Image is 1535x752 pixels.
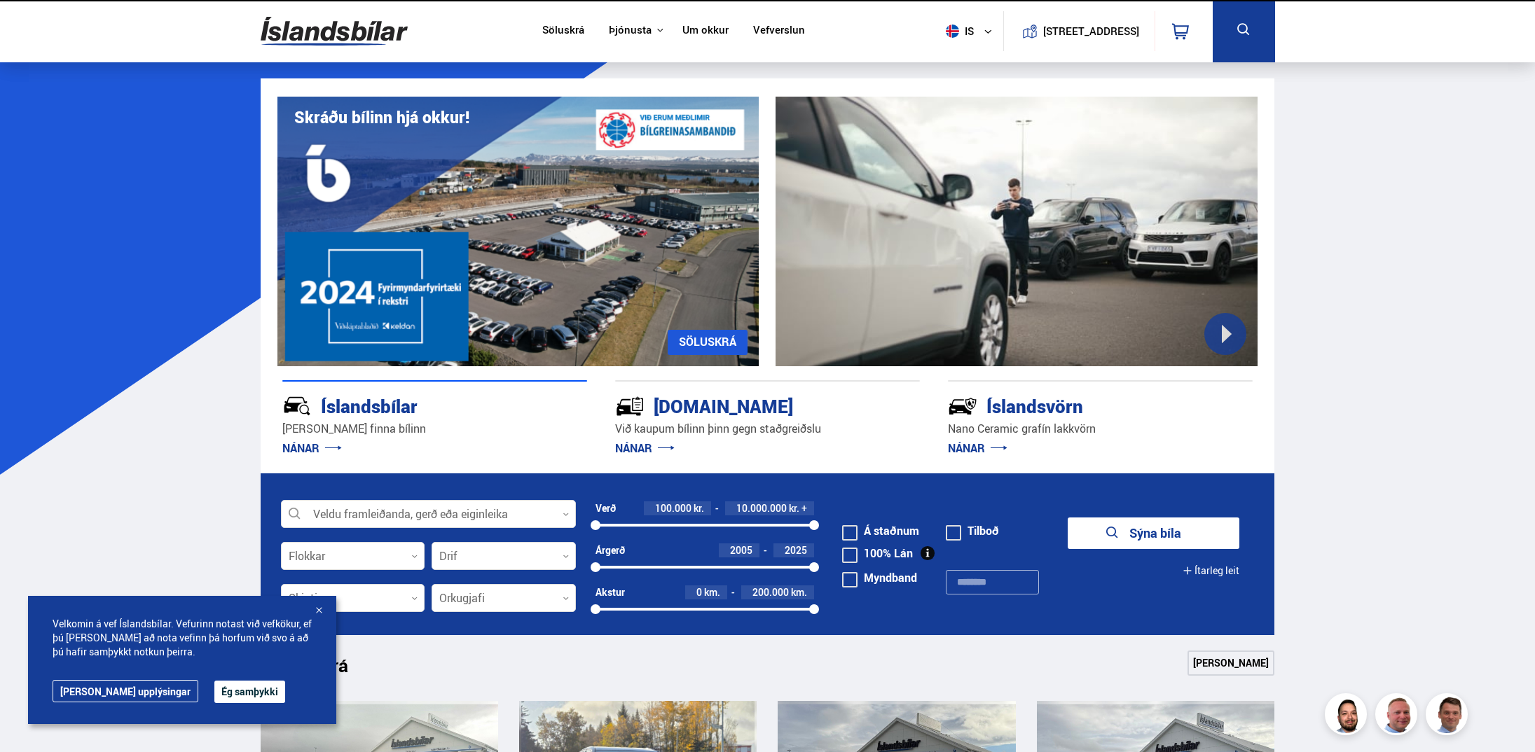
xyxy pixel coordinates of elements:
span: 2005 [730,543,752,557]
div: Íslandsbílar [282,393,537,417]
span: + [801,503,807,514]
a: SÖLUSKRÁ [668,330,748,355]
img: G0Ugv5HjCgRt.svg [261,8,408,54]
a: [STREET_ADDRESS] [1011,11,1147,51]
span: km. [791,587,807,598]
img: nhp88E3Fdnt1Opn2.png [1327,695,1369,737]
a: NÁNAR [282,440,342,456]
a: Söluskrá [542,24,584,39]
a: NÁNAR [948,440,1007,456]
label: 100% Lán [842,548,913,559]
h1: Skráðu bílinn hjá okkur! [294,108,469,127]
label: Myndband [842,572,917,583]
div: [DOMAIN_NAME] [615,393,870,417]
img: FbJEzSuNWCJXmdc-.webp [1428,695,1470,737]
label: Á staðnum [842,525,919,536]
a: NÁNAR [615,440,675,456]
img: svg+xml;base64,PHN2ZyB4bWxucz0iaHR0cDovL3d3dy53My5vcmcvMjAwMC9zdmciIHdpZHRoPSI1MTIiIGhlaWdodD0iNT... [946,25,959,38]
p: Við kaupum bílinn þinn gegn staðgreiðslu [615,421,920,437]
label: Tilboð [946,525,999,536]
span: 100.000 [655,501,691,515]
span: kr. [789,503,799,514]
a: [PERSON_NAME] [1188,650,1274,676]
span: km. [704,587,720,598]
p: Nano Ceramic grafín lakkvörn [948,421,1253,437]
p: [PERSON_NAME] finna bílinn [282,421,587,437]
button: Ítarleg leit [1183,555,1239,587]
a: Vefverslun [753,24,805,39]
button: Ég samþykki [214,681,285,703]
div: Árgerð [596,545,625,556]
img: -Svtn6bYgwAsiwNX.svg [948,391,977,421]
a: Um okkur [682,24,729,39]
div: Verð [596,503,616,514]
span: 2025 [785,543,807,557]
img: siFngHWaQ9KaOqBr.png [1377,695,1419,737]
span: is [940,25,975,38]
button: [STREET_ADDRESS] [1049,25,1134,37]
button: Þjónusta [609,24,652,37]
div: Akstur [596,587,625,598]
img: tr5P-W3DuiFaO7aO.svg [615,391,645,421]
span: 200.000 [752,585,789,599]
button: is [940,11,1003,52]
div: Íslandsvörn [948,393,1203,417]
img: JRvxyua_JYH6wB4c.svg [282,391,312,421]
a: [PERSON_NAME] upplýsingar [53,680,198,702]
span: 0 [696,585,702,599]
span: Velkomin á vef Íslandsbílar. Vefurinn notast við vefkökur, ef þú [PERSON_NAME] að nota vefinn þá ... [53,617,312,659]
span: kr. [694,503,704,514]
button: Sýna bíla [1068,517,1239,549]
span: 10.000.000 [736,501,787,515]
img: eKx6w-_Home_640_.png [277,97,759,366]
